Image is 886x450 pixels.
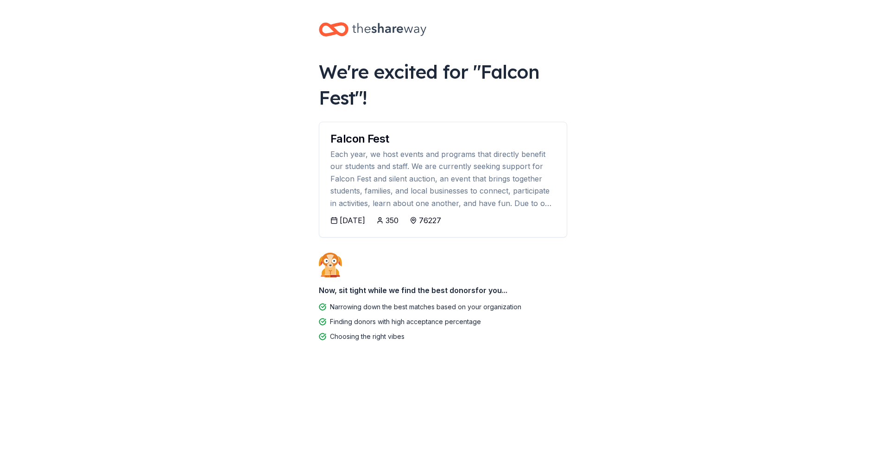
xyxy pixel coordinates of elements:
div: We're excited for " Falcon Fest "! [319,59,567,111]
div: Falcon Fest [330,133,556,144]
div: Now, sit tight while we find the best donors for you... [319,281,567,300]
div: [DATE] [340,215,365,226]
div: Choosing the right vibes [330,331,405,342]
div: Each year, we host events and programs that directly benefit our students and staff. We are curre... [330,148,556,209]
div: Finding donors with high acceptance percentage [330,316,481,327]
div: 76227 [419,215,441,226]
div: 350 [386,215,399,226]
img: Dog waiting patiently [319,252,342,277]
div: Narrowing down the best matches based on your organization [330,301,521,312]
